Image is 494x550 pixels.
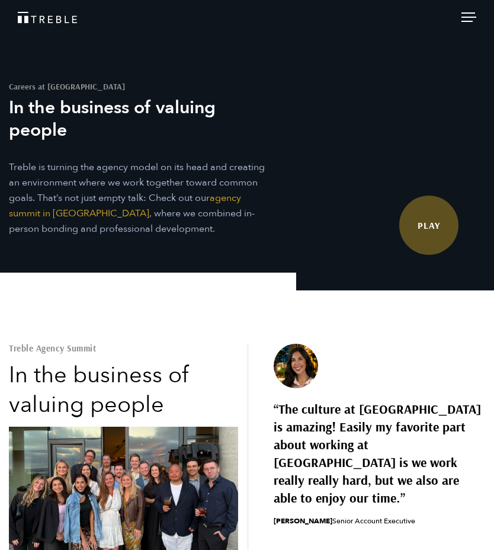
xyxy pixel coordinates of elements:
[9,159,268,236] p: Treble is turning the agency model on its head and creating an environment where we work together...
[18,12,77,23] img: Treble logo
[9,344,238,353] h2: Treble Agency Summit
[274,516,485,526] span: Senior Account Executive
[274,516,332,526] b: [PERSON_NAME]
[9,97,268,142] h3: In the business of valuing people
[274,400,485,507] q: The culture at [GEOGRAPHIC_DATA] is amazing! Easily my favorite part about working at [GEOGRAPHIC...
[18,12,476,23] a: Treble Homepage
[9,82,268,91] h1: Careers at [GEOGRAPHIC_DATA]
[9,360,238,420] h2: In the business of valuing people
[399,196,458,255] a: Watch Video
